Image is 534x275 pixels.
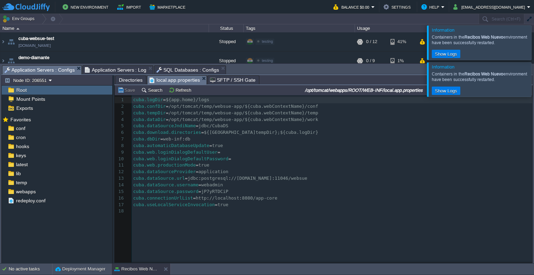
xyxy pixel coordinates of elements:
[85,66,147,74] span: Application Servers : Log
[15,152,27,159] a: keys
[115,116,126,123] div: 4
[2,3,50,11] img: CloudJiffy
[133,149,218,155] span: cuba.web.loginDialogDefaultUser
[453,3,527,11] button: [EMAIL_ADDRESS][DOMAIN_NAME]
[133,123,196,128] span: cuba.dataSourceJndiName
[244,24,355,32] div: Tags
[433,51,459,57] button: Show Logs
[421,3,441,11] button: Help
[115,103,126,110] div: 2
[114,266,158,273] button: Recibos Web Nuevo
[212,143,223,148] span: true
[163,136,182,141] span: web-inf
[0,32,6,51] img: AMDAwAAAACH5BAEAAAAALAAAAAABAAEAAAICRAEAOw==
[166,110,169,115] span: =
[115,143,126,149] div: 8
[185,136,191,141] span: db
[366,51,375,70] div: 0 / 9
[169,104,318,109] span: /opt/tomcat/temp/websue-app/${cuba.webContextName}/conf
[193,195,196,201] span: =
[218,202,228,207] span: true
[166,104,169,109] span: =
[0,51,6,70] img: AMDAwAAAACH5BAEAAAAALAAAAAABAAEAAAICRAEAOw==
[199,169,228,174] span: application
[133,156,228,161] span: cuba.web.loginDialogDefaultPassword
[163,97,166,102] span: =
[201,182,223,187] span: webadmin
[115,208,126,215] div: 18
[196,162,199,168] span: =
[115,195,126,202] div: 16
[15,105,34,111] span: Exports
[239,195,242,201] span: :
[333,3,371,11] button: Balance $0.00
[115,123,126,129] div: 5
[209,24,243,32] div: Status
[390,51,413,70] div: 1%
[228,176,231,181] span: :
[209,195,239,201] span: //localhost
[15,197,47,204] a: redeploy.conf
[199,176,201,181] span: :
[18,61,51,68] a: [DOMAIN_NAME]
[464,35,504,40] b: Recibos Web Nuevo
[9,117,32,122] a: Favorites
[5,77,49,83] button: Node ID: 206551
[432,34,529,46] div: Containers in the environment have been successfully restarted.
[115,136,126,143] div: 7
[115,188,126,195] div: 15
[433,88,459,94] button: Show Logs
[166,97,209,102] span: ${app.home}/logs
[355,24,429,32] div: Usage
[199,123,228,128] span: jdbc/CubaDS
[204,130,318,135] span: ${[GEOGRAPHIC_DATA]tempDir};${cuba.logDir}
[133,182,199,187] span: cuba.dataSource.username
[15,170,22,177] span: lib
[160,136,163,141] span: =
[15,87,28,93] span: Root
[133,162,196,168] span: cuba.web.productionMode
[196,123,199,128] span: =
[141,87,164,93] button: Search
[169,110,318,115] span: /opt/tomcat/temp/websue-app/${cuba.webContextName}/temp
[464,72,504,76] b: Recibos Web Nuevo
[115,169,126,175] div: 12
[209,143,212,148] span: =
[115,202,126,208] div: 17
[272,176,275,181] span: :
[166,117,169,122] span: =
[207,195,209,201] span: :
[15,143,30,149] a: hooks
[133,176,185,181] span: cuba.dataSource.url
[262,58,273,63] span: testing
[18,35,54,42] a: cuba-websue-test
[1,24,209,32] div: Name
[188,176,199,181] span: jdbc
[432,71,529,82] div: Containers in the environment have been successfully restarted.
[55,266,105,273] button: Deployment Manager
[196,195,207,201] span: http
[505,247,527,268] iframe: chat widget
[115,156,126,162] div: 10
[119,76,143,84] span: Directories
[149,76,200,84] span: local.app.properties
[383,3,413,11] button: Settings
[9,264,52,275] div: No active tasks
[115,97,126,103] div: 1
[390,32,413,51] div: 41%
[115,110,126,116] div: 3
[15,188,37,195] a: webapps
[18,54,49,61] a: demo-diamante
[115,129,126,136] div: 6
[149,3,187,11] button: Marketplace
[209,51,244,70] div: Stopped
[15,161,29,168] a: latest
[133,169,196,174] span: cuba.dataSourceProvider
[15,134,27,140] a: cron
[15,125,26,131] span: conf
[133,189,199,194] span: cuba.dataSource.password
